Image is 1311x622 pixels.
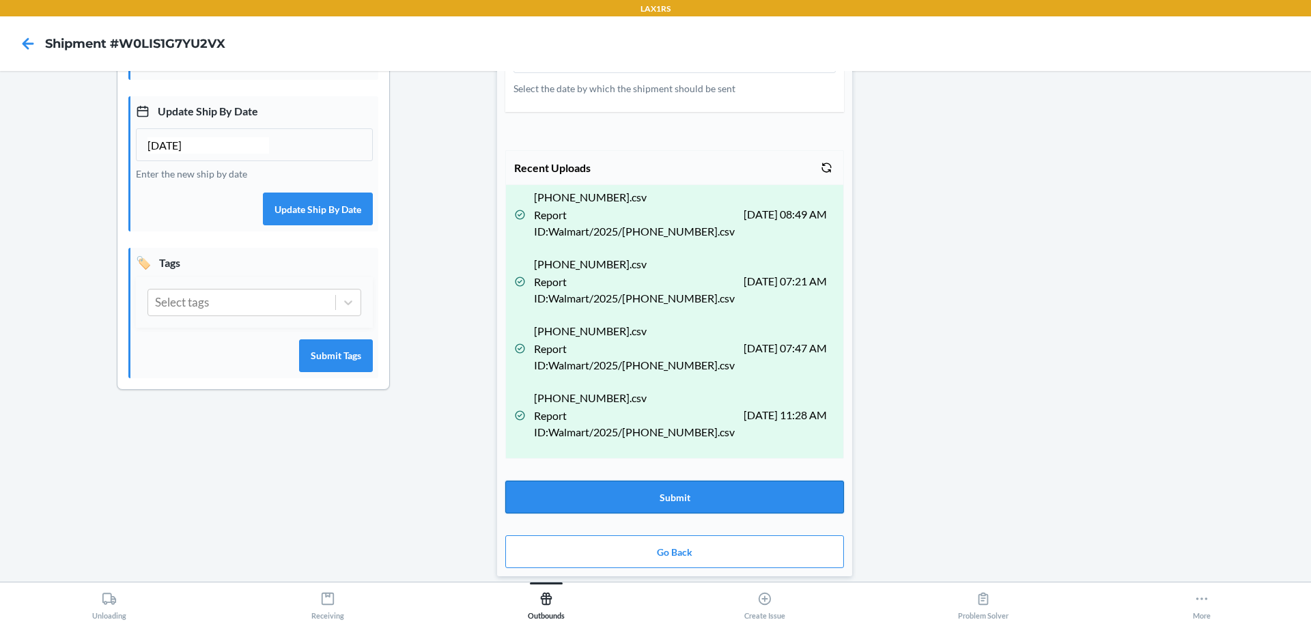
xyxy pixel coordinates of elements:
[874,582,1092,620] button: Problem Solver
[311,586,344,620] div: Receiving
[45,35,225,53] h4: Shipment #W0LIS1G7YU2VX
[1193,586,1211,620] div: More
[505,535,844,568] button: Go Back
[299,339,373,372] button: Submit Tags
[655,582,874,620] button: Create Issue
[136,253,151,272] span: 🏷️
[263,193,373,225] button: Update Ship By Date
[534,457,735,473] p: [PHONE_NUMBER].csv
[514,160,591,176] p: Recent Uploads
[744,586,785,620] div: Create Issue
[534,256,735,272] p: [PHONE_NUMBER].csv
[744,340,827,356] p: [DATE] 07:47 AM
[534,274,735,307] p: Report ID : Walmart/2025/[PHONE_NUMBER].csv
[147,137,269,154] input: MM/DD/YYYY
[155,294,209,311] div: Select tags
[958,586,1009,620] div: Problem Solver
[534,207,735,240] p: Report ID : Walmart/2025/[PHONE_NUMBER].csv
[1092,582,1311,620] button: More
[818,159,835,176] button: Refresh list
[136,253,373,272] p: Tags
[505,481,844,513] button: Submit
[136,167,373,181] p: Enter the new ship by date
[136,102,373,120] p: Update Ship By Date
[534,408,735,440] p: Report ID : Walmart/2025/[PHONE_NUMBER].csv
[513,81,836,96] p: Select the date by which the shipment should be sent
[534,323,735,339] p: [PHONE_NUMBER].csv
[744,206,827,223] p: [DATE] 08:49 AM
[534,341,735,373] p: Report ID : Walmart/2025/[PHONE_NUMBER].csv
[218,582,437,620] button: Receiving
[528,586,565,620] div: Outbounds
[437,582,655,620] button: Outbounds
[92,586,126,620] div: Unloading
[534,390,735,406] p: [PHONE_NUMBER].csv
[640,3,671,15] p: LAX1RS
[744,407,827,423] p: [DATE] 11:28 AM
[744,273,827,289] p: [DATE] 07:21 AM
[534,189,735,206] p: [PHONE_NUMBER].csv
